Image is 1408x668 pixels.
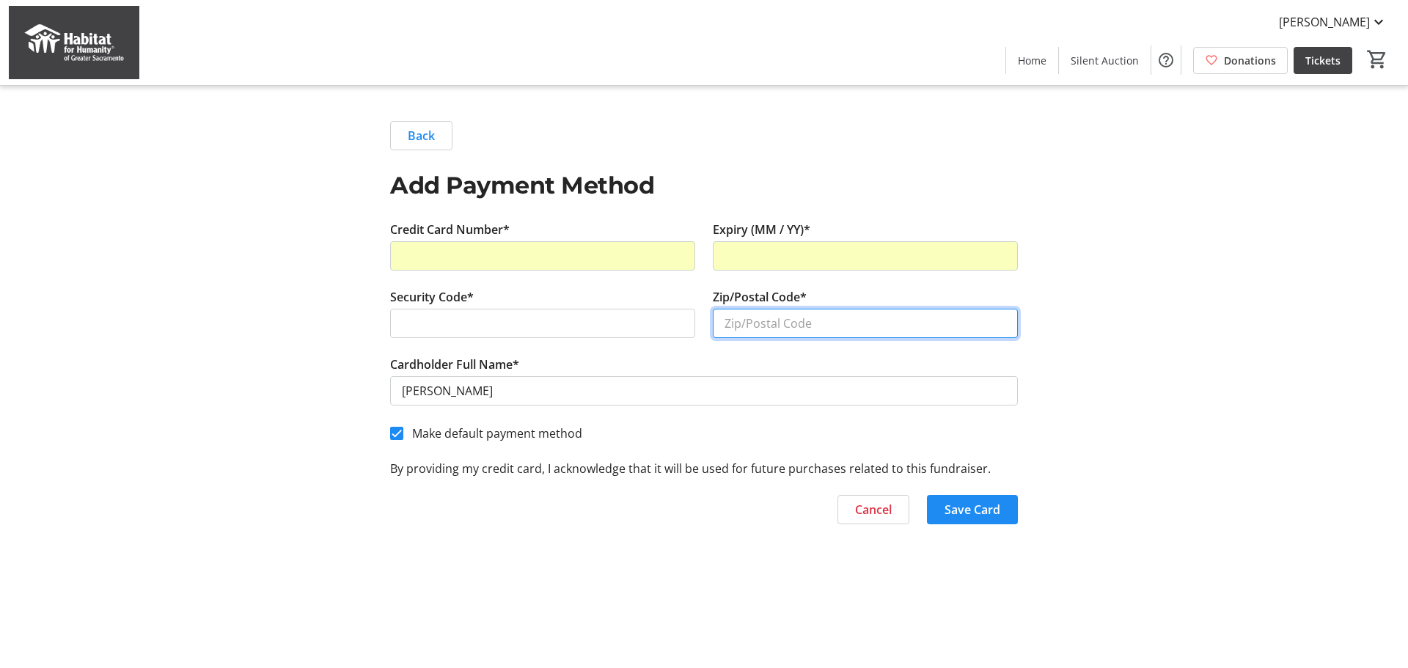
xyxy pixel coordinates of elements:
[855,501,892,518] span: Cancel
[390,288,474,306] label: Security Code*
[9,6,139,79] img: Habitat for Humanity of Greater Sacramento's Logo
[1364,46,1390,73] button: Cart
[390,121,452,150] a: Back
[927,495,1018,524] button: Save Card
[725,247,1006,265] iframe: Secure expiration date input frame
[402,247,683,265] iframe: Secure card number input frame
[945,501,1000,518] span: Save Card
[408,127,435,144] span: Back
[390,168,1018,203] h1: Add Payment Method
[1267,10,1399,34] button: [PERSON_NAME]
[1006,47,1058,74] a: Home
[1193,47,1288,74] a: Donations
[1279,13,1370,31] span: [PERSON_NAME]
[1224,53,1276,68] span: Donations
[1071,53,1139,68] span: Silent Auction
[390,376,1018,405] input: Card Holder Name
[390,460,1018,477] p: By providing my credit card, I acknowledge that it will be used for future purchases related to t...
[1151,45,1181,75] button: Help
[713,309,1018,338] input: Zip/Postal Code
[403,425,582,442] label: Make default payment method
[390,221,510,238] label: Credit Card Number*
[1294,47,1352,74] a: Tickets
[1305,53,1341,68] span: Tickets
[402,315,683,332] iframe: Secure CVC input frame
[390,356,519,373] label: Cardholder Full Name*
[713,221,810,238] label: Expiry (MM / YY)*
[1018,53,1046,68] span: Home
[713,288,807,306] label: Zip/Postal Code*
[837,495,909,524] a: Cancel
[1059,47,1151,74] a: Silent Auction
